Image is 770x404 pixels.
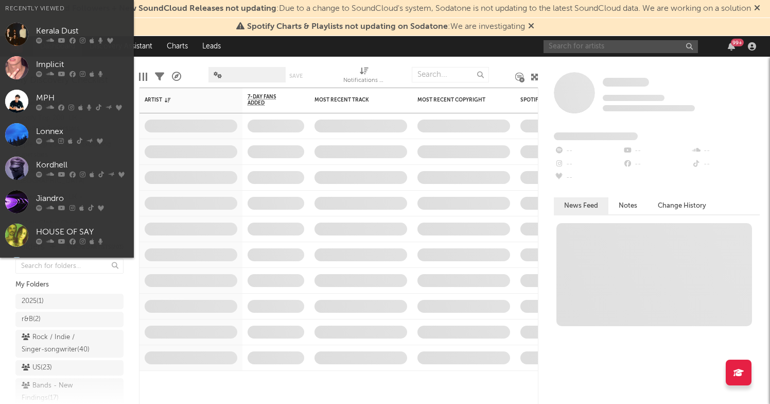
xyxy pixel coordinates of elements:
div: -- [622,158,691,171]
div: MPH [36,92,129,105]
div: Rock / Indie / Singer-songwriter ( 40 ) [22,331,94,356]
span: : Due to a change to SoundCloud's system, Sodatone is not updating to the latest SoundCloud data.... [21,5,751,13]
div: 2025 ( 1 ) [22,295,44,308]
button: News Feed [554,197,608,214]
div: -- [691,144,760,158]
div: Notifications (Artist) [343,75,384,87]
div: Notifications (Artist) [343,62,384,92]
div: Kordhell [36,159,129,172]
span: 7-Day Fans Added [248,94,289,106]
a: Some Artist [603,77,649,88]
button: 99+ [728,42,735,50]
div: Lonnex [36,126,129,138]
div: Artist [145,97,222,103]
input: Search for folders... [15,259,124,274]
span: Spotify Charts & Playlists not updating on Sodatone [247,23,448,31]
div: Most Recent Copyright [417,97,495,103]
a: 2025(1) [15,294,124,309]
span: Tracking Since: [DATE] [603,95,664,101]
input: Search... [412,67,489,82]
span: SoundCloud Followers + New SoundCloud Releases not updating [21,5,276,13]
input: Search for artists [544,40,698,53]
a: Rock / Indie / Singer-songwriter(40) [15,330,124,358]
a: Charts [160,36,195,57]
div: US ( 23 ) [22,362,52,374]
div: 99 + [731,39,744,46]
div: -- [554,158,622,171]
div: r&B ( 2 ) [22,313,41,326]
span: Fans Added by Platform [554,132,638,140]
button: Change History [647,197,716,214]
div: -- [554,144,622,158]
div: A&R Pipeline [172,62,181,92]
div: -- [691,158,760,171]
div: Kerala Dust [36,25,129,38]
div: Filters [155,62,164,92]
div: -- [554,171,622,184]
span: Dismiss [754,5,760,13]
div: Spotify Monthly Listeners [520,97,598,103]
div: HOUSE OF SAY [36,226,129,239]
div: -- [622,144,691,158]
div: My Folders [15,279,124,291]
div: Edit Columns [139,62,147,92]
a: Leads [195,36,228,57]
span: Dismiss [528,23,534,31]
a: r&B(2) [15,312,124,327]
button: Save [289,73,303,79]
div: Implicit [36,59,129,71]
a: US(23) [15,360,124,376]
span: Some Artist [603,78,649,87]
div: Jiandro [36,193,129,205]
div: Most Recent Track [314,97,392,103]
span: 0 fans last week [603,105,695,111]
span: : We are investigating [247,23,525,31]
div: Recently Viewed [5,3,129,15]
button: Notes [608,197,647,214]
